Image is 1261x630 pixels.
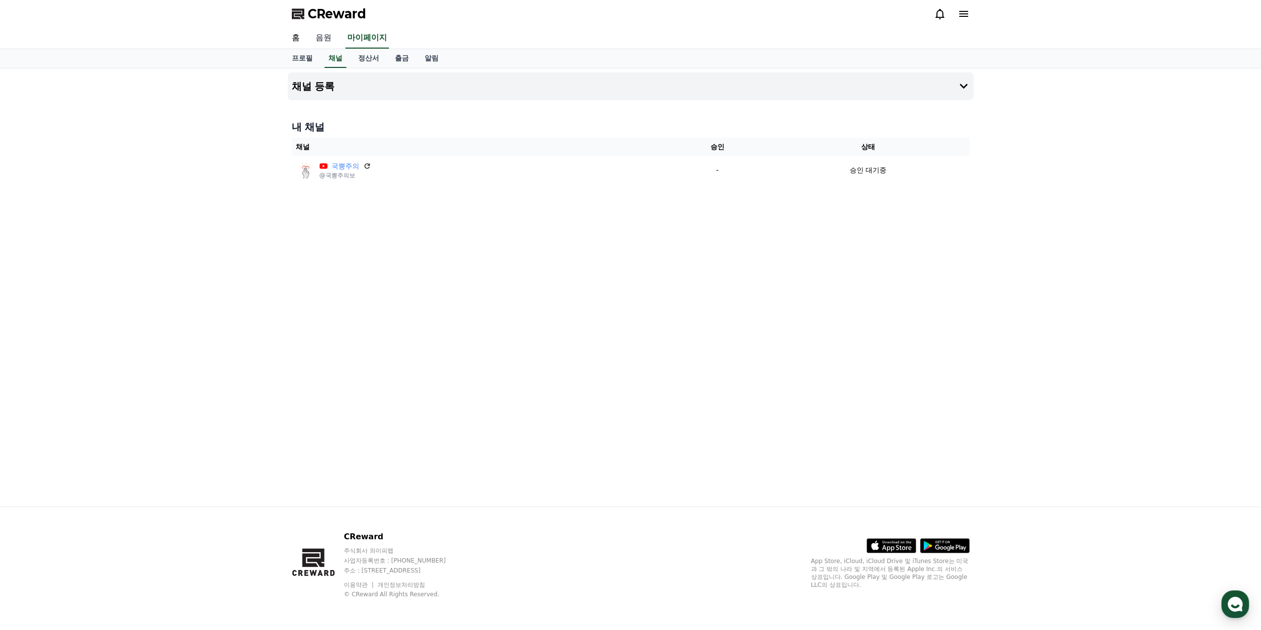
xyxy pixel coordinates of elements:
[767,138,969,156] th: 상태
[65,314,128,339] a: 대화
[292,138,668,156] th: 채널
[811,557,970,589] p: App Store, iCloud, iCloud Drive 및 iTunes Store는 미국과 그 밖의 나라 및 지역에서 등록된 Apple Inc.의 서비스 상표입니다. Goo...
[850,165,886,175] p: 승인 대기중
[331,161,359,172] a: 국뽕주의
[128,314,190,339] a: 설정
[284,49,321,68] a: 프로필
[320,172,371,179] p: @국뽕주의보
[153,329,165,337] span: 설정
[344,581,375,588] a: 이용약관
[296,160,316,180] img: 국뽕주의
[344,547,465,555] p: 주식회사 와이피랩
[292,120,970,134] h4: 내 채널
[387,49,417,68] a: 출금
[288,72,974,100] button: 채널 등록
[345,28,389,49] a: 마이페이지
[91,330,103,338] span: 대화
[325,49,346,68] a: 채널
[378,581,425,588] a: 개인정보처리방침
[417,49,446,68] a: 알림
[344,557,465,565] p: 사업자등록번호 : [PHONE_NUMBER]
[344,590,465,598] p: © CReward All Rights Reserved.
[308,6,366,22] span: CReward
[31,329,37,337] span: 홈
[292,6,366,22] a: CReward
[344,531,465,543] p: CReward
[350,49,387,68] a: 정산서
[292,81,335,92] h4: 채널 등록
[3,314,65,339] a: 홈
[308,28,339,49] a: 음원
[668,138,767,156] th: 승인
[672,165,763,175] p: -
[284,28,308,49] a: 홈
[344,567,465,574] p: 주소 : [STREET_ADDRESS]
